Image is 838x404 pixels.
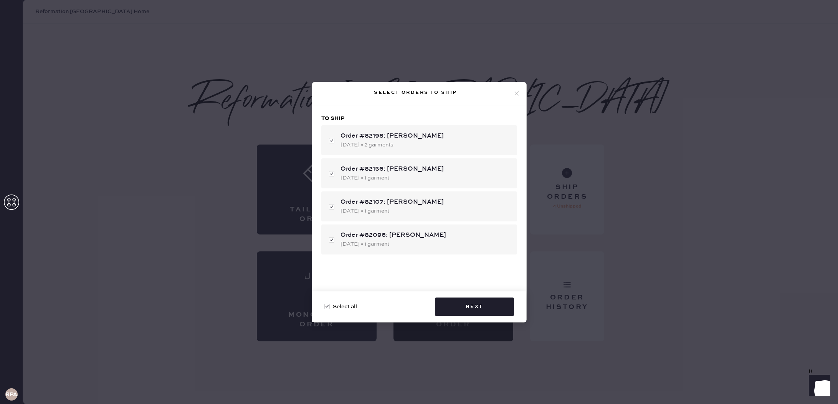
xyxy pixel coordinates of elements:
div: Order #82198: [PERSON_NAME] [340,131,511,141]
div: [DATE] • 2 garments [340,141,511,149]
span: Select all [333,303,357,311]
h3: To ship [321,115,517,122]
iframe: Front Chat [802,369,835,402]
h3: RPAA [5,392,18,397]
div: Order #82096: [PERSON_NAME] [340,231,511,240]
button: Next [435,298,514,316]
div: [DATE] • 1 garment [340,240,511,248]
div: Select orders to ship [318,88,513,97]
div: Order #82156: [PERSON_NAME] [340,165,511,174]
div: Order #82107: [PERSON_NAME] [340,198,511,207]
div: [DATE] • 1 garment [340,207,511,215]
div: [DATE] • 1 garment [340,174,511,182]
